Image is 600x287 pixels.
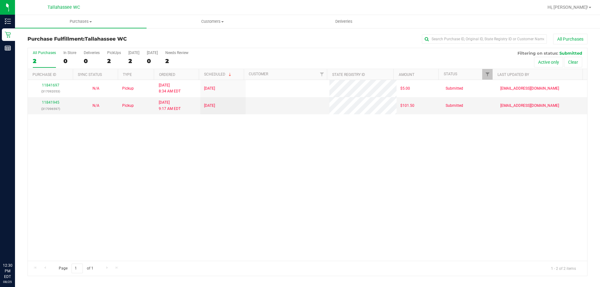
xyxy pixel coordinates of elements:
button: N/A [92,103,99,109]
span: [DATE] 8:34 AM EDT [159,82,181,94]
a: Purchase ID [32,72,56,77]
span: Tallahassee WC [47,5,80,10]
span: Pickup [122,86,134,92]
div: All Purchases [33,51,56,55]
h3: Purchase Fulfillment: [27,36,214,42]
a: State Registry ID [332,72,365,77]
a: Customers [147,15,278,28]
a: Type [123,72,132,77]
p: 08/25 [3,280,12,284]
input: Search Purchase ID, Original ID, State Registry ID or Customer Name... [422,34,547,44]
span: Submitted [559,51,582,56]
a: Status [444,72,457,76]
span: Filtering on status: [517,51,558,56]
a: Customer [249,72,268,76]
span: Submitted [446,86,463,92]
a: Filter [482,69,492,80]
p: (317096597) [32,106,69,112]
a: Last Updated By [497,72,529,77]
a: Deliveries [278,15,410,28]
a: Filter [317,69,327,80]
div: [DATE] [147,51,158,55]
div: 0 [63,57,76,65]
div: Needs Review [165,51,188,55]
div: 2 [165,57,188,65]
span: Submitted [446,103,463,109]
button: All Purchases [553,34,587,44]
span: Customers [147,19,278,24]
span: Not Applicable [92,86,99,91]
a: 11841697 [42,83,59,87]
p: (317092053) [32,88,69,94]
span: Page of 1 [53,264,98,273]
span: [EMAIL_ADDRESS][DOMAIN_NAME] [500,86,559,92]
a: 11841945 [42,100,59,105]
iframe: Resource center [6,237,25,256]
div: PickUps [107,51,121,55]
div: 0 [147,57,158,65]
span: Deliveries [327,19,361,24]
span: [DATE] 9:17 AM EDT [159,100,181,111]
span: Purchases [15,19,147,24]
span: [EMAIL_ADDRESS][DOMAIN_NAME] [500,103,559,109]
span: Tallahassee WC [85,36,127,42]
a: Amount [399,72,414,77]
inline-svg: Retail [5,32,11,38]
span: $101.50 [400,103,414,109]
a: Sync Status [78,72,102,77]
p: 12:30 PM EDT [3,263,12,280]
span: Hi, [PERSON_NAME]! [547,5,588,10]
div: [DATE] [128,51,139,55]
span: [DATE] [204,86,215,92]
button: N/A [92,86,99,92]
a: Scheduled [204,72,232,77]
div: 0 [84,57,100,65]
div: 2 [107,57,121,65]
button: Active only [534,57,563,67]
button: Clear [564,57,582,67]
inline-svg: Reports [5,45,11,51]
span: $5.00 [400,86,410,92]
a: Purchases [15,15,147,28]
span: [DATE] [204,103,215,109]
span: 1 - 2 of 2 items [546,264,581,273]
div: 2 [33,57,56,65]
a: Ordered [159,72,175,77]
div: In Store [63,51,76,55]
div: Deliveries [84,51,100,55]
inline-svg: Inventory [5,18,11,24]
div: 2 [128,57,139,65]
span: Pickup [122,103,134,109]
span: Not Applicable [92,103,99,108]
input: 1 [72,264,83,273]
